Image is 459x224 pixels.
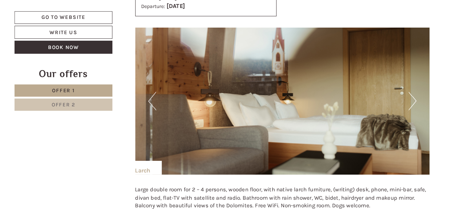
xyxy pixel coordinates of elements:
[22,65,117,78] div: Our offers
[11,21,84,27] div: Hotel B&B Feldmessner
[5,20,88,42] div: Hello, how can we help you?
[140,27,426,170] img: image
[58,99,81,105] span: Offer 2
[145,4,169,9] small: Departure:
[140,156,165,170] div: Larch
[130,5,156,18] div: [DATE]
[11,35,84,40] small: 21:37
[22,11,117,23] a: Go to website
[59,85,81,91] span: Offer 1
[22,25,117,38] a: Write us
[170,3,188,9] b: [DATE]
[406,89,413,107] button: Next
[248,191,286,204] button: Send
[22,40,117,52] a: Book now
[152,89,160,107] button: Previous
[140,181,426,204] p: Large double room for 2 – 4 persons, wooden floor, with native larch furniture, (writing) desk, p...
